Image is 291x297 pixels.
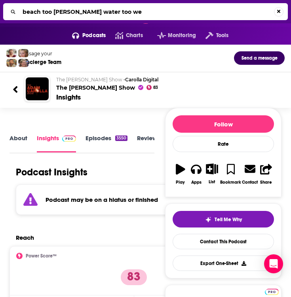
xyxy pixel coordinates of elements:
[37,134,76,152] a: InsightsPodchaser Pro
[46,196,158,203] strong: Podcast may be on a hiatus or finished
[204,158,220,189] button: List
[148,29,196,42] button: open menu
[196,29,228,42] button: open menu
[173,158,188,190] button: Play
[124,77,158,83] span: •
[260,180,272,185] div: Share
[242,158,258,190] a: Contact
[82,30,106,41] span: Podcasts
[6,59,17,67] img: Jon Profile
[16,166,87,178] h1: Podcast Insights
[176,180,185,185] div: Play
[265,288,279,295] a: Pro website
[137,134,171,152] a: Reviews10
[10,134,27,152] a: About
[63,29,106,42] button: open menu
[258,158,274,190] button: Share
[125,77,158,83] a: Carolla Digital
[173,115,274,133] button: Follow
[234,51,285,65] button: Send a message
[220,180,241,185] div: Bookmark
[115,135,127,141] div: 3550
[19,59,61,66] div: Concierge Team
[242,179,258,185] div: Contact
[62,135,76,142] img: Podchaser Pro
[10,184,259,215] section: Click to expand status details
[16,234,34,241] h2: Reach
[86,134,127,152] a: Episodes3550
[265,289,279,295] img: Podchaser Pro
[18,49,29,57] img: Jules Profile
[56,77,278,91] h2: The [PERSON_NAME] Show
[191,180,202,185] div: Apps
[264,254,283,273] div: Open Intercom Messenger
[18,59,29,67] img: Barbara Profile
[3,3,288,20] div: Search...
[188,158,204,190] button: Apps
[173,136,274,152] div: Rate
[19,51,61,56] div: Message your
[6,49,17,57] img: Sydney Profile
[26,77,49,100] img: The Adam Carolla Show
[153,86,158,89] span: 83
[220,158,242,190] button: Bookmark
[19,6,274,18] input: Search...
[26,253,57,259] h2: Power Score™
[56,93,81,102] div: Insights
[106,29,143,42] a: Charts
[215,216,242,223] span: Tell Me Why
[121,269,147,285] p: 83
[56,77,122,83] span: The [PERSON_NAME] Show
[173,234,274,249] a: Contact This Podcast
[205,216,211,223] img: tell me why sparkle
[168,30,196,41] span: Monitoring
[216,30,229,41] span: Tools
[209,179,215,184] div: List
[126,30,143,41] span: Charts
[173,256,274,271] button: Export One-Sheet
[173,211,274,227] button: tell me why sparkleTell Me Why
